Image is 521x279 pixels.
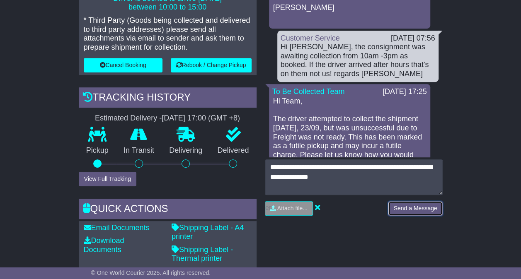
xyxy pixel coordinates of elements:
div: Quick Actions [79,199,257,221]
a: To Be Collected Team [272,87,345,96]
div: Hi [PERSON_NAME], the consignment was awaiting collection from 10am -3pm as booked. If the driver... [281,43,435,78]
a: Email Documents [84,224,150,232]
div: [DATE] 07:56 [391,34,435,43]
p: Delivering [162,146,210,155]
p: [PERSON_NAME] [273,3,426,12]
div: [DATE] 17:25 [383,87,427,96]
p: Pickup [79,146,116,155]
p: Hi Team, The driver attempted to collect the shipment [DATE], 23/09, but was unsuccessful due to ... [273,97,426,204]
span: © One World Courier 2025. All rights reserved. [91,269,211,276]
p: In Transit [116,146,162,155]
div: Tracking history [79,87,257,110]
button: Send a Message [388,201,442,216]
a: Shipping Label - A4 printer [172,224,244,241]
button: Rebook / Change Pickup [171,58,252,72]
div: Estimated Delivery - [79,114,257,123]
p: * Third Party (Goods being collected and delivered to third party addresses) please send all atta... [84,16,252,52]
div: [DATE] 17:00 (GMT +8) [162,114,240,123]
a: Shipping Label - Thermal printer [172,245,233,263]
a: Download Documents [84,236,124,254]
button: Cancel Booking [84,58,162,72]
p: Delivered [210,146,256,155]
button: View Full Tracking [79,172,136,186]
a: Customer Service [281,34,340,42]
